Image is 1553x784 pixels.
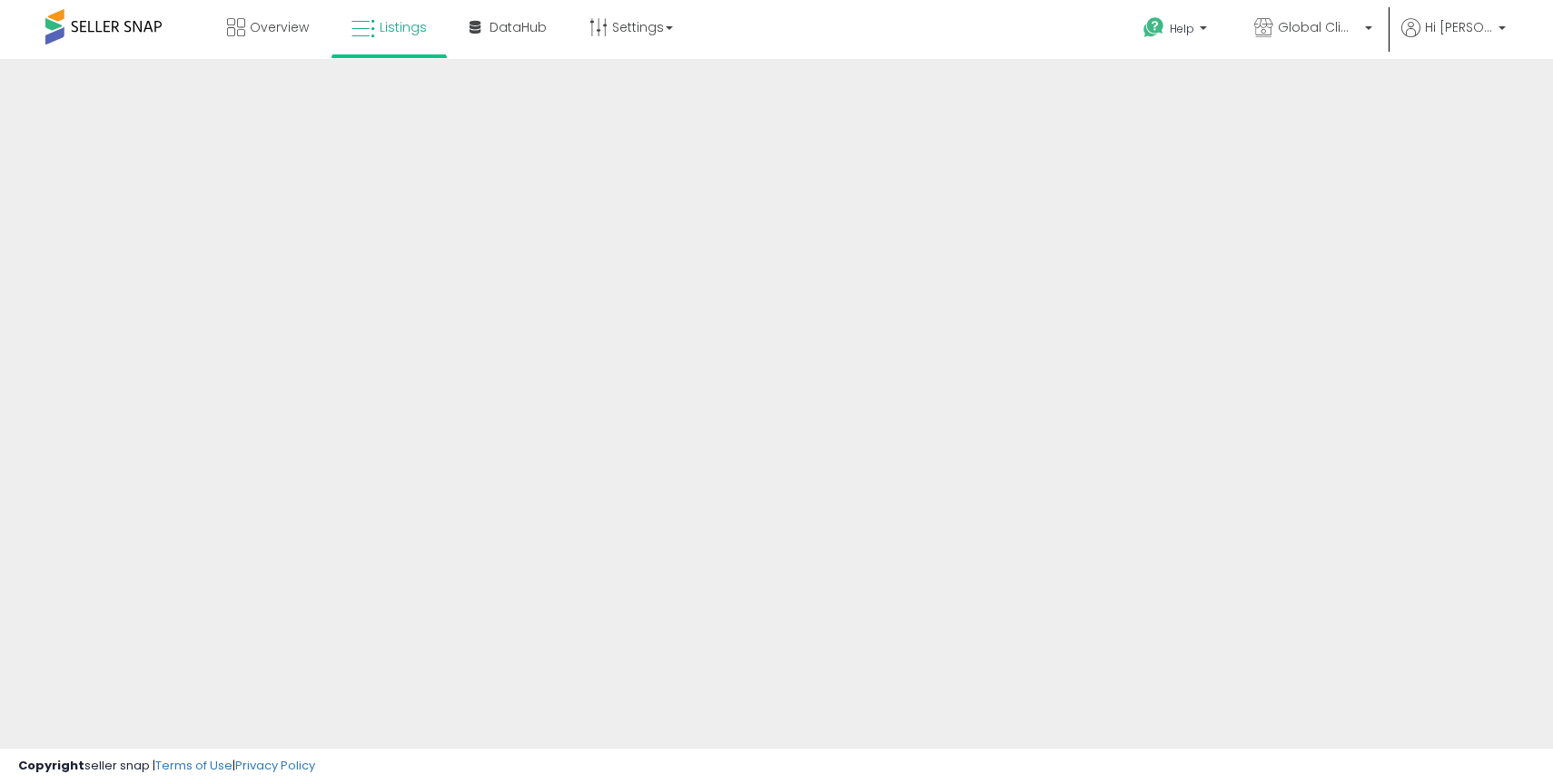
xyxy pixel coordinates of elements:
span: Listings [380,18,427,36]
strong: Copyright [18,757,84,774]
span: Global Climate Alliance [1278,18,1360,36]
a: Help [1129,3,1225,59]
span: DataHub [490,18,547,36]
span: Hi [PERSON_NAME] [1425,18,1493,36]
span: Help [1170,21,1194,36]
a: Terms of Use [155,757,232,774]
a: Hi [PERSON_NAME] [1401,18,1506,59]
a: Privacy Policy [235,757,315,774]
span: Overview [250,18,309,36]
div: seller snap | | [18,758,315,775]
i: Get Help [1142,16,1165,39]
